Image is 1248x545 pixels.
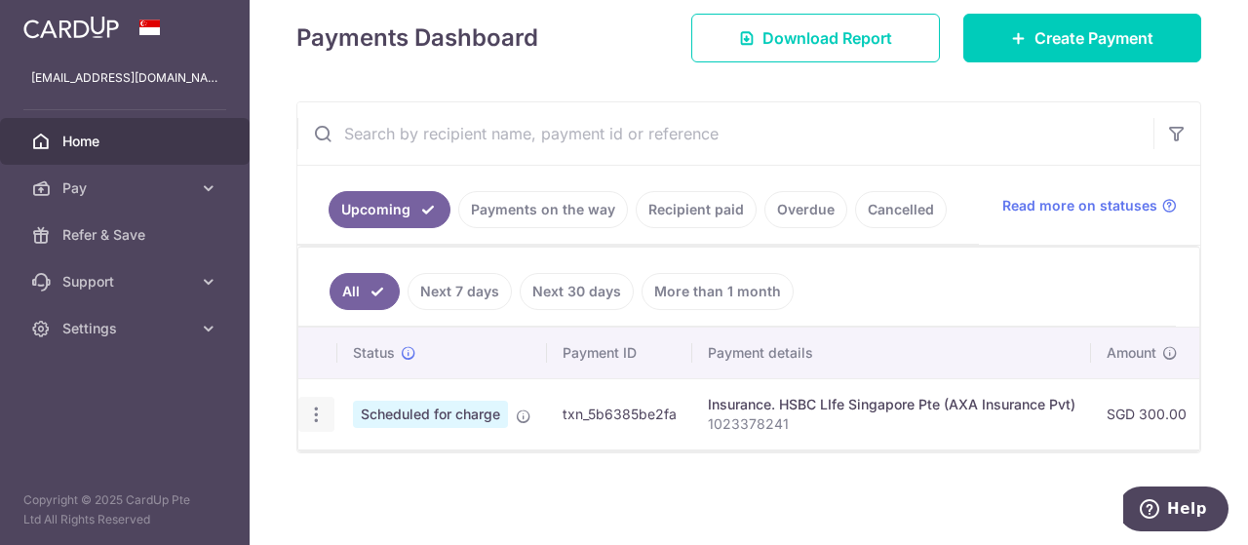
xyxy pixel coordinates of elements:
[1002,196,1177,215] a: Read more on statuses
[353,401,508,428] span: Scheduled for charge
[62,319,191,338] span: Settings
[1091,378,1202,449] td: SGD 300.00
[1123,487,1228,535] iframe: Opens a widget where you can find more information
[62,132,191,151] span: Home
[353,343,395,363] span: Status
[547,378,692,449] td: txn_5b6385be2fa
[692,328,1091,378] th: Payment details
[296,20,538,56] h4: Payments Dashboard
[458,191,628,228] a: Payments on the way
[329,191,450,228] a: Upcoming
[1107,343,1156,363] span: Amount
[1034,26,1153,50] span: Create Payment
[31,68,218,88] p: [EMAIL_ADDRESS][DOMAIN_NAME]
[408,273,512,310] a: Next 7 days
[330,273,400,310] a: All
[963,14,1201,62] a: Create Payment
[297,102,1153,165] input: Search by recipient name, payment id or reference
[764,191,847,228] a: Overdue
[708,414,1075,434] p: 1023378241
[547,328,692,378] th: Payment ID
[62,225,191,245] span: Refer & Save
[708,395,1075,414] div: Insurance. HSBC LIfe Singapore Pte (AXA Insurance Pvt)
[23,16,119,39] img: CardUp
[62,178,191,198] span: Pay
[520,273,634,310] a: Next 30 days
[762,26,892,50] span: Download Report
[691,14,940,62] a: Download Report
[642,273,794,310] a: More than 1 month
[62,272,191,292] span: Support
[636,191,757,228] a: Recipient paid
[1002,196,1157,215] span: Read more on statuses
[855,191,947,228] a: Cancelled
